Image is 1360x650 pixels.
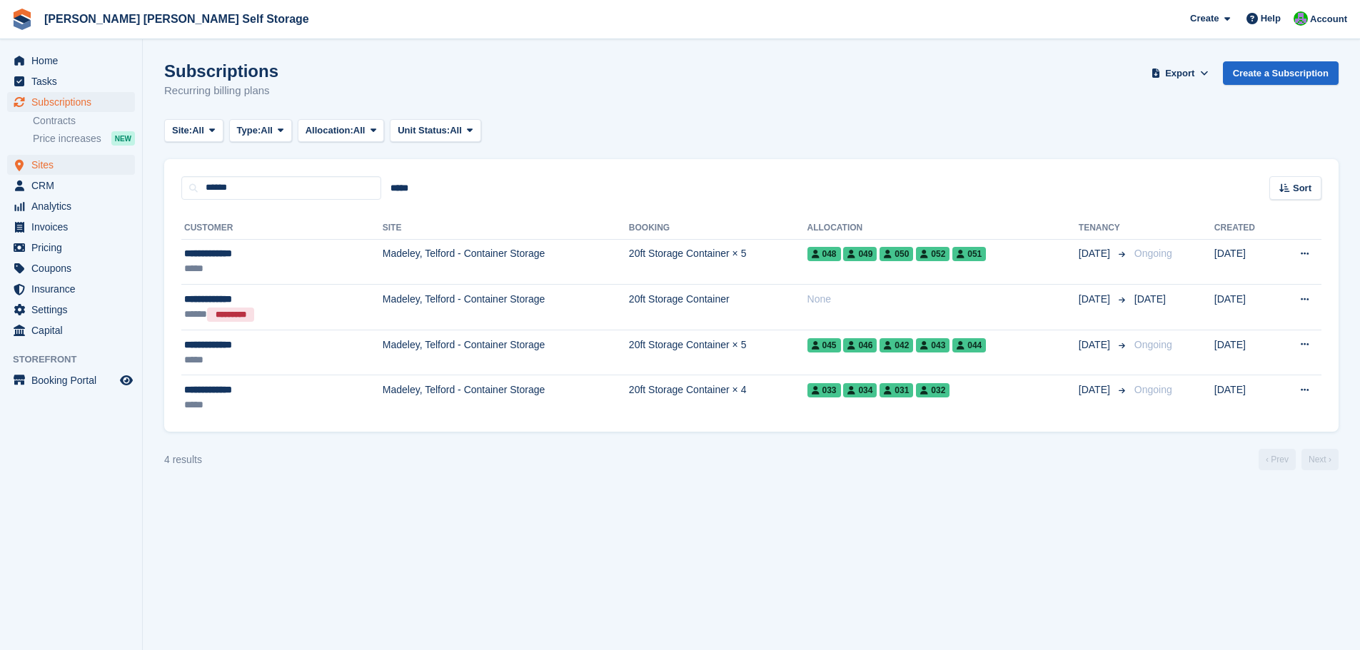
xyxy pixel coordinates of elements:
[7,155,135,175] a: menu
[7,217,135,237] a: menu
[916,338,950,352] span: 043
[1134,384,1172,395] span: Ongoing
[1214,330,1276,375] td: [DATE]
[1310,12,1347,26] span: Account
[7,71,135,91] a: menu
[7,258,135,278] a: menu
[118,372,135,389] a: Preview store
[1079,382,1113,397] span: [DATE]
[7,51,135,71] a: menu
[880,247,913,261] span: 050
[383,239,629,285] td: Madeley, Telford - Container Storage
[261,123,273,138] span: All
[1214,239,1276,285] td: [DATE]
[1134,293,1166,305] span: [DATE]
[1165,66,1194,81] span: Export
[383,285,629,330] td: Madeley, Telford - Container Storage
[807,292,1079,307] div: None
[807,338,841,352] span: 045
[164,452,202,467] div: 4 results
[843,338,877,352] span: 046
[1079,292,1113,307] span: [DATE]
[880,383,913,397] span: 031
[7,279,135,299] a: menu
[1259,449,1296,470] a: Previous
[7,92,135,112] a: menu
[1079,246,1113,261] span: [DATE]
[398,123,450,138] span: Unit Status:
[1223,61,1339,85] a: Create a Subscription
[33,132,101,146] span: Price increases
[111,131,135,146] div: NEW
[1256,449,1341,470] nav: Page
[629,375,807,420] td: 20ft Storage Container × 4
[1261,11,1281,26] span: Help
[880,338,913,352] span: 042
[1214,217,1276,240] th: Created
[164,83,278,99] p: Recurring billing plans
[1134,248,1172,259] span: Ongoing
[7,320,135,340] a: menu
[229,119,292,143] button: Type: All
[31,217,117,237] span: Invoices
[807,383,841,397] span: 033
[164,61,278,81] h1: Subscriptions
[1214,375,1276,420] td: [DATE]
[31,155,117,175] span: Sites
[31,370,117,390] span: Booking Portal
[31,300,117,320] span: Settings
[31,258,117,278] span: Coupons
[298,119,385,143] button: Allocation: All
[629,239,807,285] td: 20ft Storage Container × 5
[7,238,135,258] a: menu
[916,383,950,397] span: 032
[31,196,117,216] span: Analytics
[843,247,877,261] span: 049
[237,123,261,138] span: Type:
[916,247,950,261] span: 052
[1294,11,1308,26] img: Tom Spickernell
[31,279,117,299] span: Insurance
[952,247,986,261] span: 051
[1079,337,1113,352] span: [DATE]
[39,7,315,31] a: [PERSON_NAME] [PERSON_NAME] Self Storage
[952,338,986,352] span: 044
[192,123,204,138] span: All
[383,375,629,420] td: Madeley, Telford - Container Storage
[843,383,877,397] span: 034
[31,51,117,71] span: Home
[1214,285,1276,330] td: [DATE]
[1149,61,1212,85] button: Export
[7,196,135,216] a: menu
[450,123,462,138] span: All
[31,176,117,195] span: CRM
[390,119,480,143] button: Unit Status: All
[1301,449,1339,470] a: Next
[306,123,353,138] span: Allocation:
[7,300,135,320] a: menu
[31,71,117,91] span: Tasks
[13,352,142,367] span: Storefront
[1134,339,1172,350] span: Ongoing
[7,370,135,390] a: menu
[31,320,117,340] span: Capital
[172,123,192,138] span: Site:
[31,92,117,112] span: Subscriptions
[807,217,1079,240] th: Allocation
[629,285,807,330] td: 20ft Storage Container
[7,176,135,195] a: menu
[353,123,366,138] span: All
[181,217,383,240] th: Customer
[164,119,223,143] button: Site: All
[33,114,135,128] a: Contracts
[807,247,841,261] span: 048
[1079,217,1129,240] th: Tenancy
[31,238,117,258] span: Pricing
[1190,11,1219,26] span: Create
[33,131,135,146] a: Price increases NEW
[11,9,33,30] img: stora-icon-8386f47178a22dfd0bd8f6a31ec36ba5ce8667c1dd55bd0f319d3a0aa187defe.svg
[1293,181,1311,195] span: Sort
[629,217,807,240] th: Booking
[383,330,629,375] td: Madeley, Telford - Container Storage
[629,330,807,375] td: 20ft Storage Container × 5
